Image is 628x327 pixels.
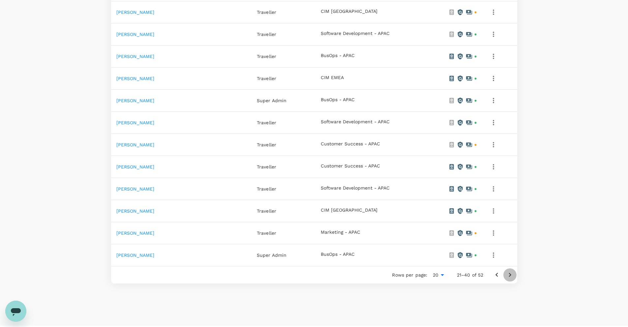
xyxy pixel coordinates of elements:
[257,10,276,15] span: Traveller
[257,253,287,258] span: Super Admin
[257,208,276,214] span: Traveller
[257,186,276,192] span: Traveller
[257,98,287,103] span: Super Admin
[321,53,355,58] button: BusOps - APAC
[321,9,377,14] button: CIM [GEOGRAPHIC_DATA]
[457,272,484,278] p: 21–40 of 52
[490,268,503,282] button: Go to previous page
[116,142,155,147] a: [PERSON_NAME]
[5,301,26,322] iframe: Button to launch messaging window
[116,98,155,103] a: [PERSON_NAME]
[503,268,517,282] button: Go to next page
[116,76,155,81] a: [PERSON_NAME]
[116,32,155,37] a: [PERSON_NAME]
[321,97,355,103] button: BusOps - APAC
[116,186,155,192] a: [PERSON_NAME]
[321,186,390,191] button: Software Development - APAC
[116,230,155,236] a: [PERSON_NAME]
[116,10,155,15] a: [PERSON_NAME]
[257,54,276,59] span: Traveller
[257,164,276,169] span: Traveller
[257,230,276,236] span: Traveller
[321,252,355,257] button: BusOps - APAC
[257,76,276,81] span: Traveller
[321,230,360,235] button: Marketing - APAC
[430,270,446,280] div: 20
[116,208,155,214] a: [PERSON_NAME]
[321,208,377,213] button: CIM [GEOGRAPHIC_DATA]
[257,142,276,147] span: Traveller
[392,272,427,278] p: Rows per page:
[321,75,344,80] button: CIM EMEA
[116,164,155,169] a: [PERSON_NAME]
[321,141,380,147] button: Customer Success - APAC
[116,54,155,59] a: [PERSON_NAME]
[116,120,155,125] a: [PERSON_NAME]
[321,163,380,169] button: Customer Success - APAC
[257,120,276,125] span: Traveller
[257,32,276,37] span: Traveller
[321,119,390,125] button: Software Development - APAC
[321,31,390,36] button: Software Development - APAC
[116,253,155,258] a: [PERSON_NAME]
